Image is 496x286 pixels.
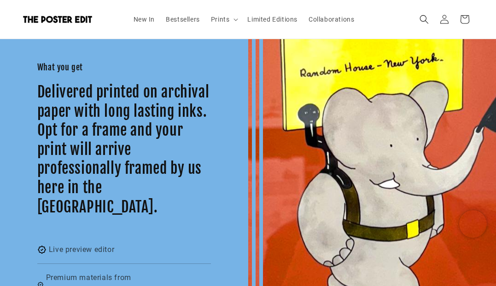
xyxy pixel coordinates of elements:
h3: What you get [37,62,211,73]
a: Limited Editions [242,10,303,29]
summary: Prints [205,10,242,29]
summary: Search [414,9,434,29]
span: Limited Editions [247,15,298,23]
span: New In [134,15,155,23]
p: Live preview editor [49,243,114,257]
span: Bestsellers [166,15,200,23]
a: New In [128,10,161,29]
span: Collaborations [309,15,354,23]
a: The Poster Edit [20,12,119,27]
img: The Poster Edit [23,16,92,23]
span: Prints [211,15,230,23]
iframe: Chatra live chat [459,210,487,238]
h1: Delivered printed on archival paper with long lasting inks. Opt for a frame and your print will a... [37,83,211,217]
a: Collaborations [303,10,360,29]
a: Bestsellers [160,10,205,29]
